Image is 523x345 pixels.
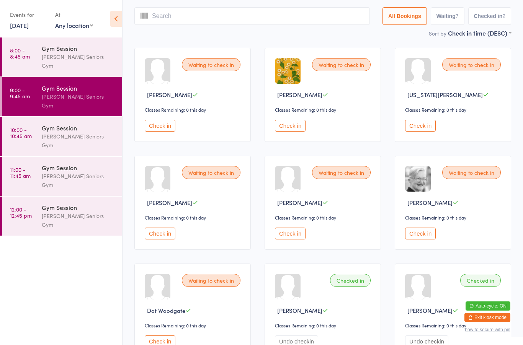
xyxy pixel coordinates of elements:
[275,58,301,84] img: image1741737073.png
[405,322,503,329] div: Classes Remaining: 0 this day
[275,228,306,239] button: Check in
[145,106,243,113] div: Classes Remaining: 0 this day
[502,13,505,19] div: 2
[42,84,116,92] div: Gym Session
[464,313,510,322] button: Exit kiosk mode
[147,199,192,207] span: [PERSON_NAME]
[10,21,29,29] a: [DATE]
[277,306,322,314] span: [PERSON_NAME]
[275,214,373,221] div: Classes Remaining: 0 this day
[468,7,512,25] button: Checked in2
[55,8,93,21] div: At
[405,166,431,192] img: image1741737276.png
[407,306,453,314] span: [PERSON_NAME]
[10,206,32,218] time: 12:00 - 12:45 pm
[42,52,116,70] div: [PERSON_NAME] Seniors Gym
[407,199,453,207] span: [PERSON_NAME]
[182,166,240,179] div: Waiting to check in
[42,212,116,229] div: [PERSON_NAME] Seniors Gym
[2,117,122,156] a: 10:00 -10:45 amGym Session[PERSON_NAME] Seniors Gym
[312,58,371,71] div: Waiting to check in
[330,274,371,287] div: Checked in
[42,92,116,110] div: [PERSON_NAME] Seniors Gym
[10,8,47,21] div: Events for
[145,120,175,132] button: Check in
[10,127,32,139] time: 10:00 - 10:45 am
[2,37,122,76] a: 8:00 -8:45 amGym Session[PERSON_NAME] Seniors Gym
[10,87,30,99] time: 9:00 - 9:45 am
[466,301,510,311] button: Auto-cycle: ON
[42,124,116,132] div: Gym Session
[429,29,446,37] label: Sort by
[277,91,322,99] span: [PERSON_NAME]
[405,120,436,132] button: Check in
[431,7,464,25] button: Waiting7
[275,106,373,113] div: Classes Remaining: 0 this day
[147,306,185,314] span: Dot Woodgate
[460,274,501,287] div: Checked in
[407,91,483,99] span: [US_STATE][PERSON_NAME]
[405,106,503,113] div: Classes Remaining: 0 this day
[145,322,243,329] div: Classes Remaining: 0 this day
[382,7,427,25] button: All Bookings
[182,58,240,71] div: Waiting to check in
[55,21,93,29] div: Any location
[277,199,322,207] span: [PERSON_NAME]
[275,322,373,329] div: Classes Remaining: 0 this day
[448,29,511,37] div: Check in time (DESC)
[134,7,370,25] input: Search
[465,327,510,332] button: how to secure with pin
[275,120,306,132] button: Check in
[145,228,175,239] button: Check in
[42,163,116,172] div: Gym Session
[147,91,192,99] span: [PERSON_NAME]
[10,166,31,179] time: 11:00 - 11:45 am
[2,197,122,236] a: 12:00 -12:45 pmGym Session[PERSON_NAME] Seniors Gym
[182,274,240,287] div: Waiting to check in
[145,214,243,221] div: Classes Remaining: 0 this day
[442,58,501,71] div: Waiting to check in
[42,132,116,150] div: [PERSON_NAME] Seniors Gym
[405,214,503,221] div: Classes Remaining: 0 this day
[442,166,501,179] div: Waiting to check in
[312,166,371,179] div: Waiting to check in
[456,13,459,19] div: 7
[42,44,116,52] div: Gym Session
[2,77,122,116] a: 9:00 -9:45 amGym Session[PERSON_NAME] Seniors Gym
[42,203,116,212] div: Gym Session
[405,228,436,239] button: Check in
[42,172,116,189] div: [PERSON_NAME] Seniors Gym
[2,157,122,196] a: 11:00 -11:45 amGym Session[PERSON_NAME] Seniors Gym
[10,47,30,59] time: 8:00 - 8:45 am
